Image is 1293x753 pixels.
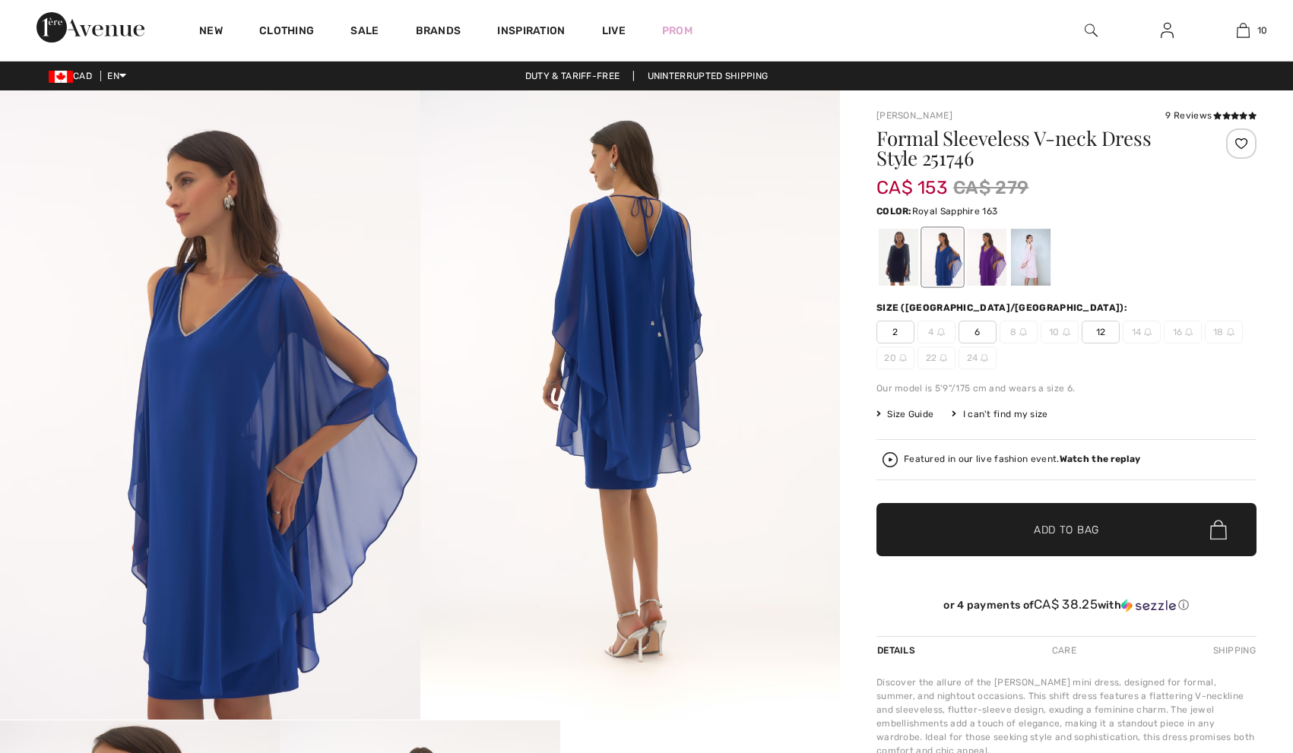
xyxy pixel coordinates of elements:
div: Care [1039,637,1089,664]
span: EN [107,71,126,81]
iframe: Opens a widget where you can find more information [1195,639,1278,677]
span: 12 [1082,321,1120,343]
span: 10 [1041,321,1079,343]
img: ring-m.svg [1144,328,1152,336]
img: Formal Sleeveless V-Neck Dress Style 251746. 2 [420,90,841,720]
div: or 4 payments ofCA$ 38.25withSezzle Click to learn more about Sezzle [876,597,1257,618]
span: 22 [917,346,955,369]
img: ring-m.svg [940,354,947,362]
img: search the website [1085,21,1098,40]
div: Details [876,637,919,664]
div: Purple orchid [967,229,1006,286]
span: 10 [1257,24,1268,37]
div: Featured in our live fashion event. [904,454,1140,464]
span: 20 [876,346,914,369]
span: CA$ 279 [953,174,1028,201]
span: 14 [1123,321,1161,343]
img: My Info [1161,21,1174,40]
div: or 4 payments of with [876,597,1257,612]
span: 16 [1164,321,1202,343]
a: [PERSON_NAME] [876,110,952,121]
div: Our model is 5'9"/175 cm and wears a size 6. [876,381,1257,395]
span: Add to Bag [1034,522,1099,538]
img: Bag.svg [1210,520,1227,539]
span: 4 [917,321,955,343]
a: Sign In [1149,21,1186,40]
img: ring-m.svg [937,328,945,336]
div: Quartz [1011,229,1051,286]
div: Shipping [1209,637,1257,664]
a: 10 [1206,21,1280,40]
button: Add to Bag [876,503,1257,556]
img: ring-m.svg [981,354,988,362]
div: Midnight Blue [879,229,918,286]
img: ring-m.svg [1185,328,1193,336]
a: Clothing [259,24,314,40]
span: CAD [49,71,98,81]
span: Royal Sapphire 163 [912,206,997,217]
img: My Bag [1237,21,1250,40]
span: 18 [1205,321,1243,343]
span: 6 [959,321,997,343]
span: 24 [959,346,997,369]
span: 2 [876,321,914,343]
strong: Watch the replay [1060,454,1141,464]
span: 8 [1000,321,1038,343]
div: Royal Sapphire 163 [923,229,962,286]
img: ring-m.svg [1063,328,1070,336]
img: Sezzle [1121,599,1176,612]
div: I can't find my size [952,407,1047,421]
span: Size Guide [876,407,933,421]
span: CA$ 38.25 [1034,596,1098,612]
img: ring-m.svg [1019,328,1027,336]
span: Color: [876,206,912,217]
a: Sale [350,24,379,40]
span: Inspiration [497,24,565,40]
div: 9 Reviews [1165,109,1257,122]
a: Live [602,23,626,39]
div: Size ([GEOGRAPHIC_DATA]/[GEOGRAPHIC_DATA]): [876,301,1130,315]
img: Watch the replay [883,452,898,467]
h1: Formal Sleeveless V-neck Dress Style 251746 [876,128,1193,168]
img: Canadian Dollar [49,71,73,83]
span: CA$ 153 [876,162,947,198]
a: Prom [662,23,692,39]
img: ring-m.svg [1227,328,1234,336]
a: New [199,24,223,40]
a: Brands [416,24,461,40]
img: 1ère Avenue [36,12,144,43]
img: ring-m.svg [899,354,907,362]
